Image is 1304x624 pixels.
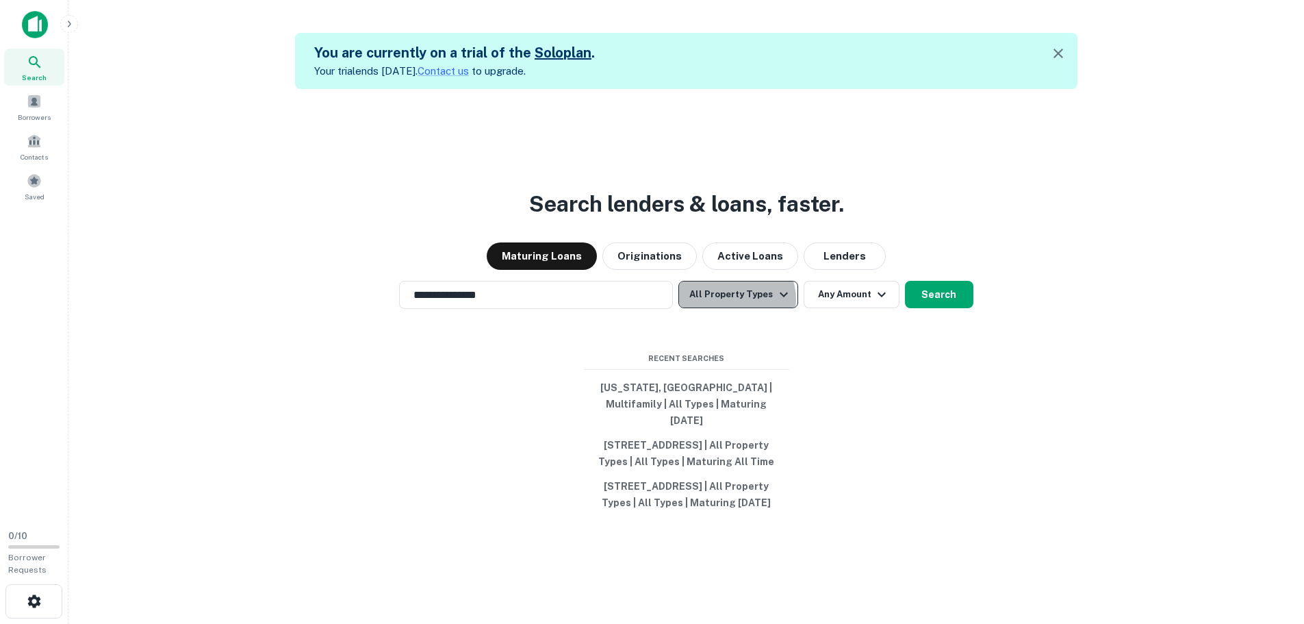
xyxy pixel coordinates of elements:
[4,168,64,205] a: Saved
[487,242,597,270] button: Maturing Loans
[905,281,973,308] button: Search
[602,242,697,270] button: Originations
[25,191,44,202] span: Saved
[22,72,47,83] span: Search
[584,375,789,433] button: [US_STATE], [GEOGRAPHIC_DATA] | Multifamily | All Types | Maturing [DATE]
[22,11,48,38] img: capitalize-icon.png
[8,553,47,575] span: Borrower Requests
[1236,514,1304,580] iframe: Chat Widget
[4,128,64,165] a: Contacts
[8,531,27,541] span: 0 / 10
[529,188,844,221] h3: Search lenders & loans, faster.
[804,281,899,308] button: Any Amount
[314,42,595,63] h5: You are currently on a trial of the .
[18,112,51,123] span: Borrowers
[678,281,797,308] button: All Property Types
[702,242,798,270] button: Active Loans
[584,353,789,364] span: Recent Searches
[584,433,789,474] button: [STREET_ADDRESS] | All Property Types | All Types | Maturing All Time
[584,474,789,515] button: [STREET_ADDRESS] | All Property Types | All Types | Maturing [DATE]
[314,63,595,79] p: Your trial ends [DATE]. to upgrade.
[4,88,64,125] a: Borrowers
[4,49,64,86] a: Search
[418,65,469,77] a: Contact us
[535,45,591,61] a: Soloplan
[804,242,886,270] button: Lenders
[21,151,48,162] span: Contacts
